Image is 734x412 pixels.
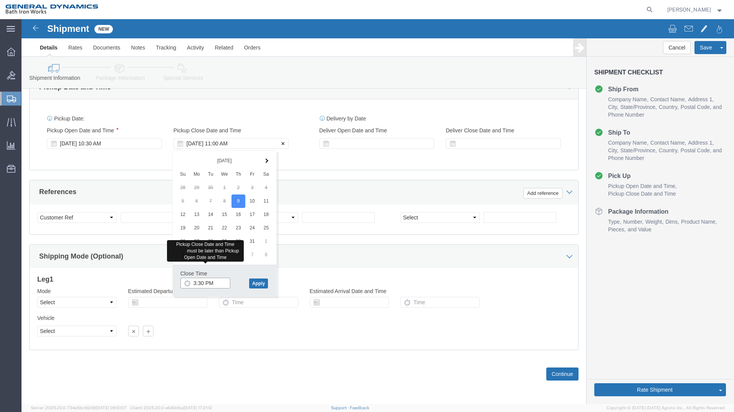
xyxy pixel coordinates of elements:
span: Server: 2025.20.0-734e5bc92d9 [31,405,127,410]
iframe: FS Legacy Container [21,19,734,404]
span: Client: 2025.20.0-e640dba [130,405,212,410]
button: [PERSON_NAME] [667,5,724,14]
span: [DATE] 17:21:12 [183,405,212,410]
a: Support [331,405,350,410]
span: Debbie Brey [667,5,711,14]
a: Feedback [350,405,369,410]
img: logo [5,4,100,15]
span: Copyright © [DATE]-[DATE] Agistix Inc., All Rights Reserved [607,405,725,411]
span: [DATE] 09:51:07 [96,405,127,410]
